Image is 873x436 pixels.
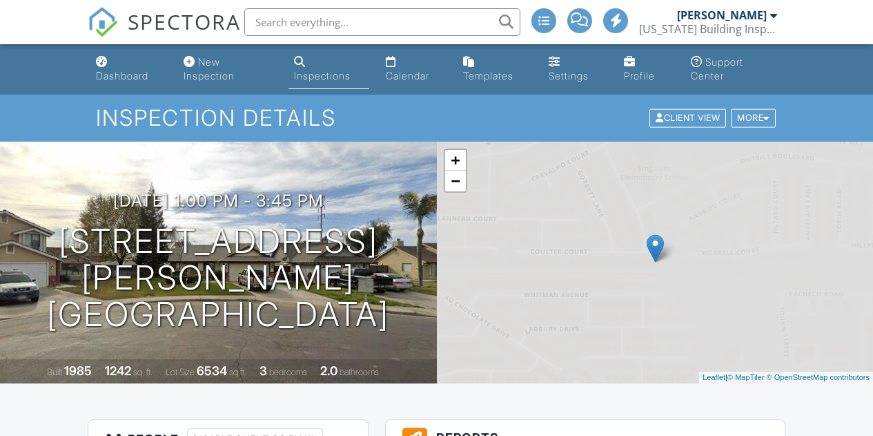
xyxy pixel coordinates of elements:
div: 1985 [64,363,92,378]
a: Templates [458,50,532,89]
a: Zoom out [445,171,466,191]
a: Dashboard [90,50,167,89]
h1: Inspection Details [96,106,776,130]
div: 2.0 [320,363,337,378]
a: Inspections [288,50,369,89]
input: Search everything... [244,8,520,36]
a: Support Center [685,50,783,89]
a: Client View [648,112,729,122]
a: New Inspection [178,50,277,89]
div: California Building Inspectors (CBI) LLC [639,22,777,36]
div: 6534 [197,363,227,378]
div: Inspections [294,70,351,82]
a: © MapTiler [727,373,765,381]
a: Leaflet [703,373,725,381]
span: bathrooms [340,367,379,377]
a: Zoom in [445,150,466,171]
div: Settings [549,70,589,82]
a: Calendar [380,50,447,89]
span: sq. ft. [133,367,153,377]
span: SPECTORA [128,7,241,36]
a: Company Profile [618,50,674,89]
h3: [DATE] 1:00 pm - 3:45 pm [113,191,324,210]
span: bedrooms [269,367,307,377]
div: Support Center [691,56,743,82]
div: Dashboard [96,70,148,82]
h1: [STREET_ADDRESS][PERSON_NAME] [GEOGRAPHIC_DATA] [22,223,415,332]
div: Templates [463,70,513,82]
img: The Best Home Inspection Software - Spectora [88,7,118,37]
div: Profile [624,70,655,82]
div: | [699,372,873,383]
span: Lot Size [166,367,195,377]
div: Calendar [386,70,429,82]
div: More [731,109,776,128]
div: 1242 [105,363,131,378]
a: © OpenStreetMap contributors [767,373,870,381]
span: Built [47,367,62,377]
a: SPECTORA [88,19,241,48]
span: sq.ft. [229,367,246,377]
div: [PERSON_NAME] [677,8,767,22]
div: Client View [649,109,726,128]
div: 3 [259,363,267,378]
a: Settings [543,50,607,89]
div: New Inspection [184,56,235,82]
